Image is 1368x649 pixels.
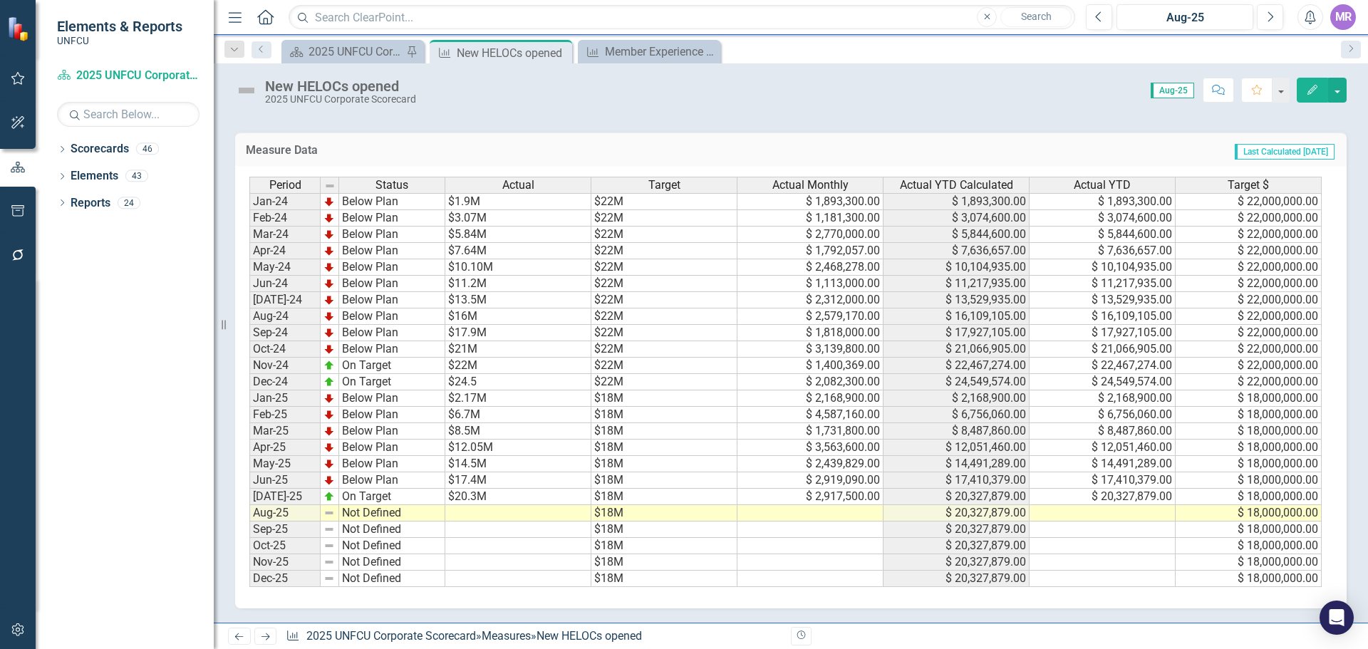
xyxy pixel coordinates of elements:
[1176,505,1322,521] td: $ 18,000,000.00
[883,193,1030,210] td: $ 1,893,300.00
[737,276,883,292] td: $ 1,113,000.00
[445,210,591,227] td: $3.07M
[737,390,883,407] td: $ 2,168,900.00
[445,259,591,276] td: $10.10M
[591,554,737,571] td: $18M
[591,259,737,276] td: $22M
[339,456,445,472] td: Below Plan
[306,629,476,643] a: 2025 UNFCU Corporate Scorecard
[1176,440,1322,456] td: $ 18,000,000.00
[249,571,321,587] td: Dec-25
[737,243,883,259] td: $ 1,792,057.00
[323,343,335,355] img: TnMDeAgwAPMxUmUi88jYAAAAAElFTkSuQmCC
[1030,358,1176,374] td: $ 22,467,274.00
[339,308,445,325] td: Below Plan
[1320,601,1354,635] div: Open Intercom Messenger
[591,341,737,358] td: $22M
[249,423,321,440] td: Mar-25
[323,393,335,404] img: TnMDeAgwAPMxUmUi88jYAAAAAElFTkSuQmCC
[883,390,1030,407] td: $ 2,168,900.00
[445,308,591,325] td: $16M
[883,325,1030,341] td: $ 17,927,105.00
[883,505,1030,521] td: $ 20,327,879.00
[269,179,301,192] span: Period
[737,308,883,325] td: $ 2,579,170.00
[1176,521,1322,538] td: $ 18,000,000.00
[591,227,737,243] td: $22M
[1176,227,1322,243] td: $ 22,000,000.00
[883,554,1030,571] td: $ 20,327,879.00
[249,489,321,505] td: [DATE]-25
[591,521,737,538] td: $18M
[445,456,591,472] td: $14.5M
[1030,456,1176,472] td: $ 14,491,289.00
[375,179,408,192] span: Status
[1228,179,1269,192] span: Target $
[1151,83,1194,98] span: Aug-25
[323,229,335,240] img: TnMDeAgwAPMxUmUi88jYAAAAAElFTkSuQmCC
[591,325,737,341] td: $22M
[591,292,737,308] td: $22M
[57,35,182,46] small: UNFCU
[1030,227,1176,243] td: $ 5,844,600.00
[249,390,321,407] td: Jan-25
[1030,341,1176,358] td: $ 21,066,905.00
[249,358,321,374] td: Nov-24
[883,521,1030,538] td: $ 20,327,879.00
[339,292,445,308] td: Below Plan
[1030,423,1176,440] td: $ 8,487,860.00
[339,554,445,571] td: Not Defined
[71,168,118,185] a: Elements
[1176,193,1322,210] td: $ 22,000,000.00
[57,68,199,84] a: 2025 UNFCU Corporate Scorecard
[339,325,445,341] td: Below Plan
[265,78,416,94] div: New HELOCs opened
[1176,390,1322,407] td: $ 18,000,000.00
[57,102,199,127] input: Search Below...
[1030,276,1176,292] td: $ 11,217,935.00
[323,540,335,551] img: 8DAGhfEEPCf229AAAAAElFTkSuQmCC
[737,341,883,358] td: $ 3,139,800.00
[1030,308,1176,325] td: $ 16,109,105.00
[71,141,129,157] a: Scorecards
[323,311,335,322] img: TnMDeAgwAPMxUmUi88jYAAAAAElFTkSuQmCC
[883,407,1030,423] td: $ 6,756,060.00
[1330,4,1356,30] button: MR
[591,210,737,227] td: $22M
[339,210,445,227] td: Below Plan
[323,376,335,388] img: zOikAAAAAElFTkSuQmCC
[1030,390,1176,407] td: $ 2,168,900.00
[445,440,591,456] td: $12.05M
[1000,7,1072,27] button: Search
[883,423,1030,440] td: $ 8,487,860.00
[249,538,321,554] td: Oct-25
[249,521,321,538] td: Sep-25
[1176,456,1322,472] td: $ 18,000,000.00
[249,308,321,325] td: Aug-24
[1176,243,1322,259] td: $ 22,000,000.00
[1176,325,1322,341] td: $ 22,000,000.00
[591,276,737,292] td: $22M
[445,489,591,505] td: $20.3M
[1030,325,1176,341] td: $ 17,927,105.00
[737,423,883,440] td: $ 1,731,800.00
[1030,210,1176,227] td: $ 3,074,600.00
[1176,489,1322,505] td: $ 18,000,000.00
[591,308,737,325] td: $22M
[883,571,1030,587] td: $ 20,327,879.00
[323,360,335,371] img: zOikAAAAAElFTkSuQmCC
[1176,554,1322,571] td: $ 18,000,000.00
[249,456,321,472] td: May-25
[737,374,883,390] td: $ 2,082,300.00
[591,374,737,390] td: $22M
[323,278,335,289] img: TnMDeAgwAPMxUmUi88jYAAAAAElFTkSuQmCC
[1030,472,1176,489] td: $ 17,410,379.00
[323,458,335,469] img: TnMDeAgwAPMxUmUi88jYAAAAAElFTkSuQmCC
[339,227,445,243] td: Below Plan
[324,180,336,192] img: 8DAGhfEEPCf229AAAAAElFTkSuQmCC
[457,44,569,62] div: New HELOCs opened
[136,143,159,155] div: 46
[737,440,883,456] td: $ 3,563,600.00
[591,243,737,259] td: $22M
[1176,259,1322,276] td: $ 22,000,000.00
